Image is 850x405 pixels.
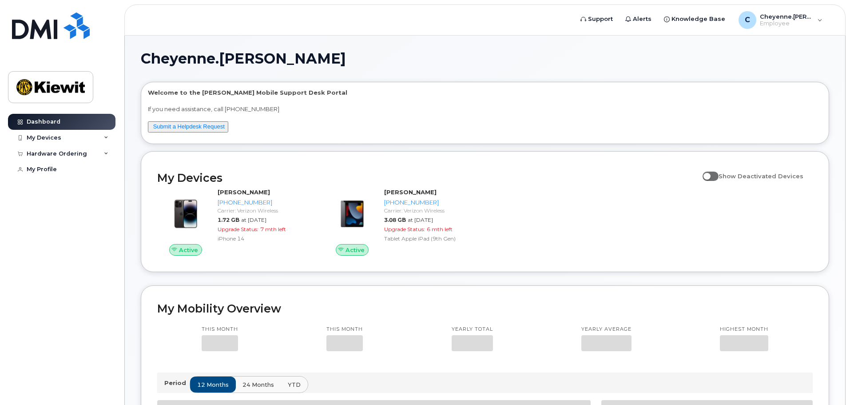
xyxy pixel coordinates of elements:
a: Submit a Helpdesk Request [153,123,225,130]
span: 24 months [242,381,274,389]
img: image20231002-3703462-17fd4bd.jpeg [331,192,373,235]
strong: [PERSON_NAME] [384,188,437,196]
div: [PHONE_NUMBER] [384,198,476,207]
img: image20231002-3703462-njx0qo.jpeg [164,192,207,235]
div: [PHONE_NUMBER] [218,198,310,207]
span: Active [346,246,365,254]
p: Yearly total [452,326,493,333]
p: This month [326,326,363,333]
span: YTD [288,381,301,389]
p: Highest month [720,326,768,333]
a: Active[PERSON_NAME][PHONE_NUMBER]Carrier: Verizon Wireless3.08 GBat [DATE]Upgrade Status:6 mth le... [324,188,480,256]
div: iPhone 14 [218,235,310,242]
span: Show Deactivated Devices [719,172,803,180]
span: 3.08 GB [384,217,406,223]
span: at [DATE] [408,217,433,223]
input: Show Deactivated Devices [703,168,710,175]
a: Active[PERSON_NAME][PHONE_NUMBER]Carrier: Verizon Wireless1.72 GBat [DATE]Upgrade Status:7 mth le... [157,188,313,256]
h2: My Mobility Overview [157,302,813,315]
span: Active [179,246,198,254]
span: 1.72 GB [218,217,239,223]
span: 7 mth left [260,226,286,233]
p: Period [164,379,190,387]
p: If you need assistance, call [PHONE_NUMBER] [148,105,822,113]
span: 6 mth left [427,226,453,233]
strong: [PERSON_NAME] [218,188,270,196]
span: Upgrade Status: [384,226,425,233]
span: at [DATE] [241,217,266,223]
p: Yearly average [581,326,632,333]
span: Upgrade Status: [218,226,258,233]
span: Cheyenne.[PERSON_NAME] [141,52,346,65]
div: Carrier: Verizon Wireless [218,207,310,214]
p: Welcome to the [PERSON_NAME] Mobile Support Desk Portal [148,88,822,97]
p: This month [202,326,238,333]
button: Submit a Helpdesk Request [148,121,228,132]
div: Tablet Apple iPad (9th Gen) [384,235,476,242]
h2: My Devices [157,171,698,184]
div: Carrier: Verizon Wireless [384,207,476,214]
